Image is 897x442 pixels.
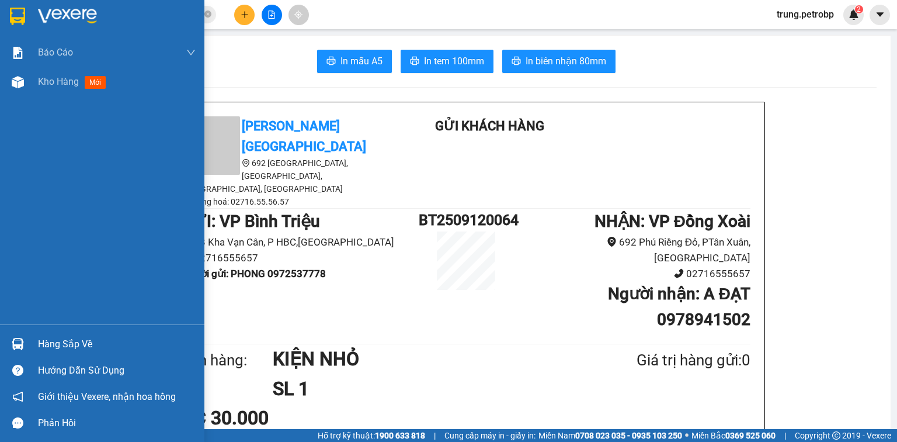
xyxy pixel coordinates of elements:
span: question-circle [12,365,23,376]
div: Hàng sắp về [38,336,196,353]
button: printerIn tem 100mm [401,50,493,73]
button: aim [288,5,309,25]
span: Cung cấp máy in - giấy in: [444,429,536,442]
li: 692 Phú Riềng Đỏ, PTân Xuân, [GEOGRAPHIC_DATA] [513,234,750,265]
button: printerIn biên nhận 80mm [502,50,616,73]
h1: SL 1 [273,374,580,403]
span: aim [294,11,303,19]
span: printer [410,56,419,67]
div: Giá trị hàng gửi: 0 [580,348,750,372]
li: Hàng hoá: 02716.55.56.57 [182,195,392,208]
strong: 1900 633 818 [375,431,425,440]
b: GỬI : VP Bình Triệu [182,212,320,231]
sup: 2 [855,5,863,13]
b: [PERSON_NAME][GEOGRAPHIC_DATA] [242,119,366,154]
span: ⚪️ [685,433,689,438]
b: Người nhận : A ĐẠT 0978941502 [608,284,750,329]
button: caret-down [870,5,890,25]
span: close-circle [204,11,211,18]
h1: BT2509120064 [419,209,513,232]
span: message [12,417,23,429]
span: Giới thiệu Vexere, nhận hoa hồng [38,389,176,404]
button: plus [234,5,255,25]
span: 2 [857,5,861,13]
span: Kho hàng [38,76,79,87]
li: 02716555657 [182,250,419,266]
span: trung.petrobp [767,7,843,22]
span: Miền Nam [538,429,682,442]
img: solution-icon [12,47,24,59]
img: warehouse-icon [12,338,24,350]
span: environment [242,159,250,167]
span: In mẫu A5 [340,54,383,68]
img: warehouse-icon [12,76,24,88]
strong: 0708 023 035 - 0935 103 250 [575,431,682,440]
div: Tên hàng: [182,348,273,372]
span: mới [85,76,106,89]
span: copyright [832,431,840,440]
span: In tem 100mm [424,54,484,68]
span: phone [674,268,684,278]
span: plus [241,11,249,19]
span: printer [326,56,336,67]
li: 98 Kha Vạn Cân, P HBC,[GEOGRAPHIC_DATA] [182,234,419,250]
span: environment [607,237,617,247]
span: Miền Bắc [691,429,776,442]
b: Người gửi : PHONG 0972537778 [182,268,326,279]
span: file-add [267,11,276,19]
h1: KIỆN NHỎ [273,344,580,374]
img: logo-vxr [10,8,25,25]
button: file-add [262,5,282,25]
strong: 0369 525 060 [725,431,776,440]
li: 692 [GEOGRAPHIC_DATA], [GEOGRAPHIC_DATA], [GEOGRAPHIC_DATA], [GEOGRAPHIC_DATA] [182,157,392,195]
div: CC 30.000 [182,403,369,433]
span: | [434,429,436,442]
span: close-circle [204,9,211,20]
span: down [186,48,196,57]
span: In biên nhận 80mm [526,54,606,68]
button: printerIn mẫu A5 [317,50,392,73]
span: printer [512,56,521,67]
b: NHẬN : VP Đồng Xoài [594,212,750,231]
span: caret-down [875,9,885,20]
span: | [784,429,786,442]
span: Báo cáo [38,45,73,60]
div: Phản hồi [38,415,196,432]
span: notification [12,391,23,402]
li: 02716555657 [513,266,750,282]
span: Hỗ trợ kỹ thuật: [318,429,425,442]
div: Hướng dẫn sử dụng [38,362,196,379]
b: Gửi khách hàng [435,119,544,133]
img: icon-new-feature [849,9,859,20]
